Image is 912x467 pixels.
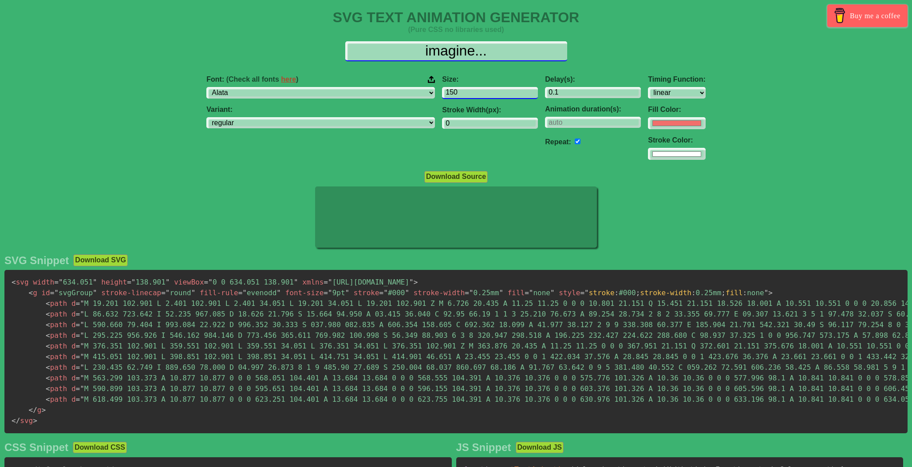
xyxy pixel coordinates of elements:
[691,289,696,297] span: :
[46,331,67,340] span: path
[850,8,900,24] span: Buy me a coffee
[76,352,80,361] span: =
[294,278,298,286] span: "
[545,105,641,113] label: Animation duration(s):
[161,289,195,297] span: round
[46,321,67,329] span: path
[580,289,588,297] span: ="
[206,106,435,114] label: Variant:
[46,310,50,318] span: <
[46,342,67,350] span: path
[166,289,170,297] span: "
[71,363,76,372] span: d
[328,278,332,286] span: "
[424,171,488,182] button: Download Source
[721,289,726,297] span: ;
[206,75,298,83] span: Font:
[50,289,55,297] span: =
[832,8,848,23] img: Buy me a coffee
[33,416,37,425] span: >
[508,289,525,297] span: fill
[525,289,554,297] span: none
[328,289,332,297] span: "
[324,289,328,297] span: =
[226,75,299,83] span: (Check all fonts )
[469,289,474,297] span: "
[640,289,691,297] span: stroke-width
[80,352,84,361] span: "
[12,278,16,286] span: <
[12,416,20,425] span: </
[12,416,33,425] span: svg
[127,278,170,286] span: 138.901
[465,289,469,297] span: =
[76,299,80,308] span: =
[46,331,50,340] span: <
[131,278,136,286] span: "
[414,278,418,286] span: >
[161,289,166,297] span: =
[465,289,503,297] span: 0.25mm
[41,289,50,297] span: id
[80,342,84,350] span: "
[71,384,76,393] span: d
[41,406,46,414] span: >
[93,289,97,297] span: "
[324,289,349,297] span: 9pt
[516,442,564,453] button: Download JS
[80,310,84,318] span: "
[550,289,555,297] span: "
[726,289,743,297] span: fill
[302,278,324,286] span: xmlns
[101,278,127,286] span: height
[46,374,67,382] span: path
[73,442,127,453] button: Download CSS
[285,289,324,297] span: font-size
[354,289,379,297] span: stroke
[191,289,196,297] span: "
[46,363,67,372] span: path
[529,289,533,297] span: "
[383,289,388,297] span: "
[4,441,68,454] h2: CSS Snippet
[545,87,641,98] input: 0.1s
[379,289,384,297] span: =
[29,289,33,297] span: <
[743,289,747,297] span: :
[71,331,76,340] span: d
[46,395,50,404] span: <
[73,254,128,266] button: Download SVG
[4,254,69,267] h2: SVG Snippet
[46,299,67,308] span: path
[76,342,80,350] span: =
[71,374,76,382] span: d
[545,117,641,128] input: auto
[409,278,414,286] span: "
[76,395,80,404] span: =
[54,278,59,286] span: =
[46,342,50,350] span: <
[345,41,567,61] input: Input Text Here
[80,299,84,308] span: "
[281,75,296,83] a: here
[174,278,204,286] span: viewBox
[442,106,538,114] label: Stroke Width(px):
[405,289,409,297] span: "
[456,441,511,454] h2: JS Snippet
[499,289,503,297] span: "
[29,289,37,297] span: g
[71,352,76,361] span: d
[93,278,97,286] span: "
[46,363,50,372] span: <
[54,289,59,297] span: "
[204,278,298,286] span: 0 0 634.051 138.901
[71,342,76,350] span: d
[648,75,705,83] label: Timing Function:
[200,289,238,297] span: fill-rule
[442,87,538,99] input: 100
[379,289,409,297] span: #000
[80,384,84,393] span: "
[46,352,67,361] span: path
[54,278,97,286] span: 634.051
[76,363,80,372] span: =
